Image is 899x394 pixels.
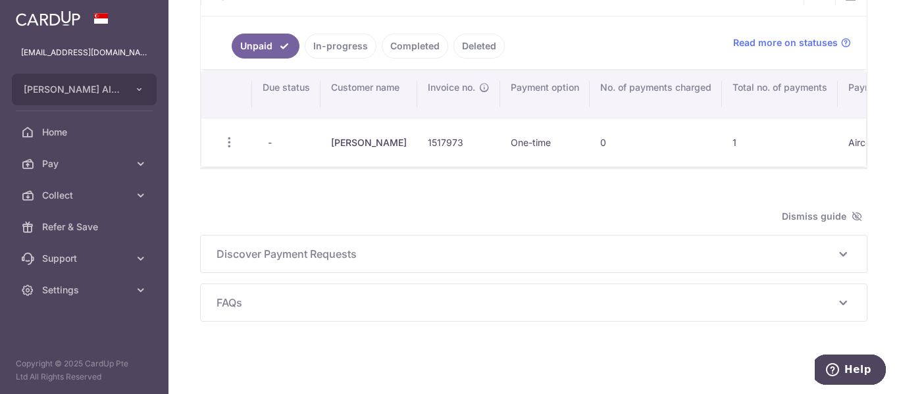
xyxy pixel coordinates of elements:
[733,36,851,49] a: Read more on statuses
[24,83,121,96] span: [PERSON_NAME] AIRCONDITIONING PTE. LTD.
[42,189,129,202] span: Collect
[252,70,321,118] th: Due status
[321,118,417,166] td: [PERSON_NAME]
[30,9,57,21] span: Help
[500,70,590,118] th: Payment option
[217,246,851,262] p: Discover Payment Requests
[815,355,886,387] iframe: Opens a widget where you can find more information
[42,126,129,139] span: Home
[382,34,448,59] a: Completed
[590,70,722,118] th: No. of payments charged
[12,74,157,105] button: [PERSON_NAME] AIRCONDITIONING PTE. LTD.
[217,295,835,310] span: FAQs
[782,209,862,224] span: Dismiss guide
[42,220,129,234] span: Refer & Save
[321,70,417,118] th: Customer name
[511,81,579,94] span: Payment option
[733,36,838,49] span: Read more on statuses
[500,118,590,166] td: One-time
[590,118,722,166] td: 0
[16,11,80,26] img: CardUp
[722,118,838,166] td: 1
[722,70,838,118] th: Total no. of payments
[42,283,129,297] span: Settings
[417,70,500,118] th: Invoice no.
[732,81,827,94] span: Total no. of payments
[217,295,851,310] p: FAQs
[42,252,129,265] span: Support
[21,46,147,59] p: [EMAIL_ADDRESS][DOMAIN_NAME]
[263,134,277,152] span: -
[305,34,376,59] a: In-progress
[232,34,299,59] a: Unpaid
[428,81,475,94] span: Invoice no.
[217,246,835,262] span: Discover Payment Requests
[42,157,129,170] span: Pay
[417,118,500,166] td: 1517973
[600,81,711,94] span: No. of payments charged
[453,34,505,59] a: Deleted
